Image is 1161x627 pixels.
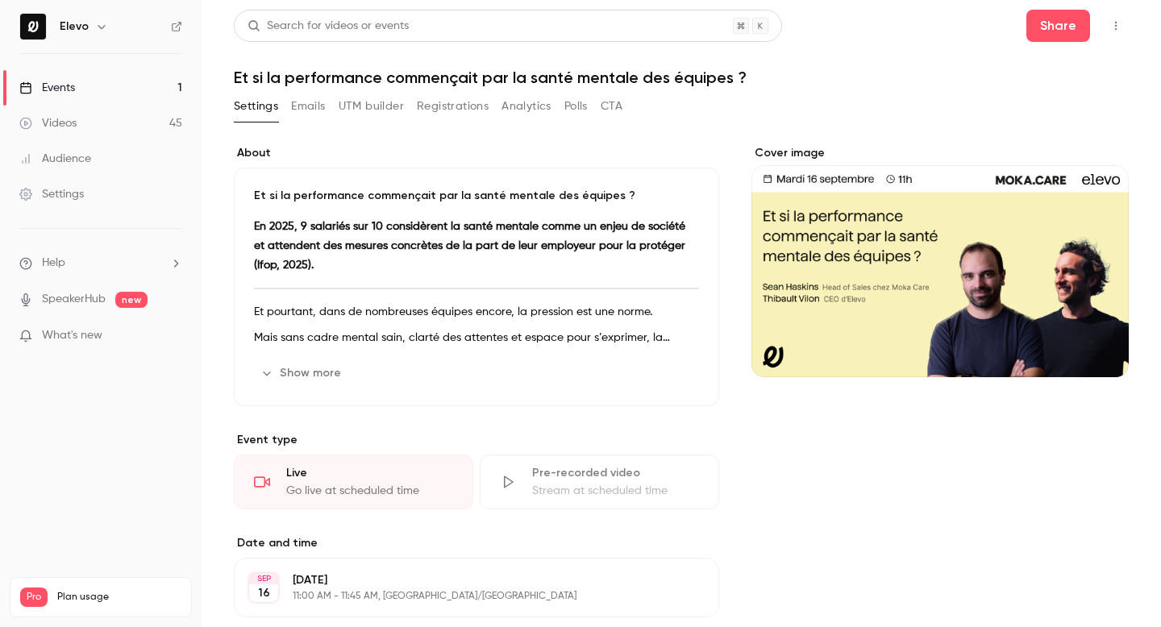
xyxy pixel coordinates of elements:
[234,535,719,551] label: Date and time
[42,327,102,344] span: What's new
[532,483,699,499] div: Stream at scheduled time
[234,455,473,509] div: LiveGo live at scheduled time
[254,328,699,347] p: Mais sans cadre mental sain, clarté des attentes et espace pour s’exprimer, la motivation s’effri...
[60,19,89,35] h6: Elevo
[480,455,719,509] div: Pre-recorded videoStream at scheduled time
[234,68,1129,87] h1: Et si la performance commençait par la santé mentale des équipes ?
[293,590,634,603] p: 11:00 AM - 11:45 AM, [GEOGRAPHIC_DATA]/[GEOGRAPHIC_DATA]
[234,432,719,448] p: Event type
[42,255,65,272] span: Help
[601,93,622,119] button: CTA
[19,151,91,167] div: Audience
[751,145,1129,377] section: Cover image
[286,465,453,481] div: Live
[501,93,551,119] button: Analytics
[254,302,699,322] p: Et pourtant, dans de nombreuses équipes encore, la pression est une norme.
[20,14,46,39] img: Elevo
[417,93,489,119] button: Registrations
[248,18,409,35] div: Search for videos or events
[291,93,325,119] button: Emails
[293,572,634,588] p: [DATE]
[532,465,699,481] div: Pre-recorded video
[57,591,181,604] span: Plan usage
[20,588,48,607] span: Pro
[751,145,1129,161] label: Cover image
[115,292,148,308] span: new
[339,93,404,119] button: UTM builder
[258,585,270,601] p: 16
[286,483,453,499] div: Go live at scheduled time
[19,115,77,131] div: Videos
[19,186,84,202] div: Settings
[1026,10,1090,42] button: Share
[163,329,182,343] iframe: Noticeable Trigger
[254,188,699,204] p: Et si la performance commençait par la santé mentale des équipes ?
[564,93,588,119] button: Polls
[42,291,106,308] a: SpeakerHub
[19,80,75,96] div: Events
[19,255,182,272] li: help-dropdown-opener
[234,145,719,161] label: About
[234,93,278,119] button: Settings
[254,360,351,386] button: Show more
[254,221,685,271] strong: En 2025, 9 salariés sur 10 considèrent la santé mentale comme un enjeu de société et attendent de...
[249,573,278,584] div: SEP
